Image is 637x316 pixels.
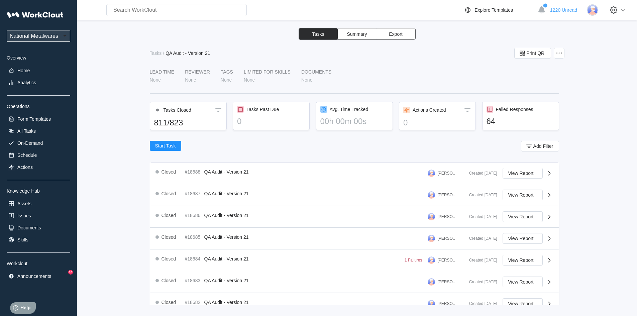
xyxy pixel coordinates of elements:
a: On-Demand [7,138,70,148]
a: Actions [7,163,70,172]
button: Add Filter [521,141,559,151]
div: Tags [221,69,233,75]
div: Skills [17,237,28,242]
button: Start Task [150,141,181,151]
span: Export [389,32,402,36]
button: Summary [338,28,377,39]
a: Announcements [7,272,70,281]
div: Avg. Time Tracked [330,107,368,112]
div: Assets [17,201,31,206]
a: Skills [7,235,70,244]
div: Tasks Closed [164,107,191,113]
div: Analytics [17,80,36,85]
div: 00h 00m 00s [320,117,389,126]
div: 0 [237,117,305,126]
div: #18684 [185,256,202,261]
div: #18687 [185,191,202,196]
div: [PERSON_NAME] [438,280,458,284]
div: Created [DATE] [464,280,497,284]
div: None [221,77,232,83]
div: #18683 [185,278,202,283]
a: Closed#18682QA Audit - Version 21[PERSON_NAME]Created [DATE]View Report [150,293,559,315]
div: None [150,77,161,83]
div: / [163,50,164,56]
a: Home [7,66,70,75]
div: Documents [301,69,331,75]
div: Workclout [7,261,70,266]
a: Closed#18685QA Audit - Version 21[PERSON_NAME]Created [DATE]View Report [150,228,559,249]
div: 0 [403,118,471,127]
span: View Report [508,214,534,219]
div: #18686 [185,213,202,218]
img: user-3.png [428,191,435,199]
div: Reviewer [185,69,210,75]
div: Documents [17,225,41,230]
div: Tasks Past Due [246,107,279,112]
div: None [244,77,255,83]
a: Schedule [7,150,70,160]
div: Actions Created [413,107,446,113]
div: Created [DATE] [464,214,497,219]
span: QA Audit - Version 21 [204,256,249,261]
a: Closed#18683QA Audit - Version 21[PERSON_NAME]Created [DATE]View Report [150,271,559,293]
div: Form Templates [17,116,51,122]
span: QA Audit - Version 21 [204,169,249,175]
div: LEAD TIME [150,69,175,75]
div: Actions [17,165,33,170]
span: Start Task [155,143,176,148]
span: View Report [508,171,534,176]
div: Tasks [150,50,162,56]
div: [PERSON_NAME] [438,193,458,197]
span: 1220 Unread [550,7,577,13]
div: Issues [17,213,31,218]
button: View Report [503,233,543,244]
button: View Report [503,255,543,266]
input: Search WorkClout [106,4,247,16]
a: Form Templates [7,114,70,124]
span: QA Audit - Version 21 [204,191,249,196]
button: View Report [503,168,543,179]
div: Closed [162,234,176,240]
img: user-3.png [587,4,598,16]
span: View Report [508,193,534,197]
div: 1 Failures [405,258,422,262]
div: [PERSON_NAME] [438,236,458,241]
span: Print QR [527,51,545,56]
button: Print QR [514,48,551,59]
span: Add Filter [533,144,553,148]
div: QA Audit - Version 21 [166,50,210,56]
div: #18682 [185,300,202,305]
div: 64 [487,117,555,126]
span: View Report [508,258,534,262]
div: 811/823 [154,118,222,127]
div: Home [17,68,30,73]
div: #18688 [185,169,202,175]
div: Overview [7,55,70,61]
a: Closed#18686QA Audit - Version 21[PERSON_NAME]Created [DATE]View Report [150,206,559,228]
span: QA Audit - Version 21 [204,234,249,240]
div: Closed [162,213,176,218]
span: View Report [508,301,534,306]
div: None [301,77,312,83]
button: View Report [503,298,543,309]
img: user-3.png [428,213,435,220]
a: Tasks [150,50,163,56]
div: Operations [7,104,70,109]
div: [PERSON_NAME] [438,214,458,219]
div: Closed [162,300,176,305]
a: Issues [7,211,70,220]
div: Created [DATE] [464,258,497,262]
button: Tasks [299,28,338,39]
div: Explore Templates [474,7,513,13]
a: Closed#18688QA Audit - Version 21[PERSON_NAME]Created [DATE]View Report [150,163,559,184]
span: Tasks [312,32,324,36]
div: Announcements [17,274,51,279]
span: QA Audit - Version 21 [204,278,249,283]
span: View Report [508,236,534,241]
div: [PERSON_NAME] [438,301,458,306]
div: Closed [162,256,176,261]
a: Closed#18684QA Audit - Version 211 Failures[PERSON_NAME]Created [DATE]View Report [150,249,559,271]
div: Created [DATE] [464,236,497,241]
a: Analytics [7,78,70,87]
